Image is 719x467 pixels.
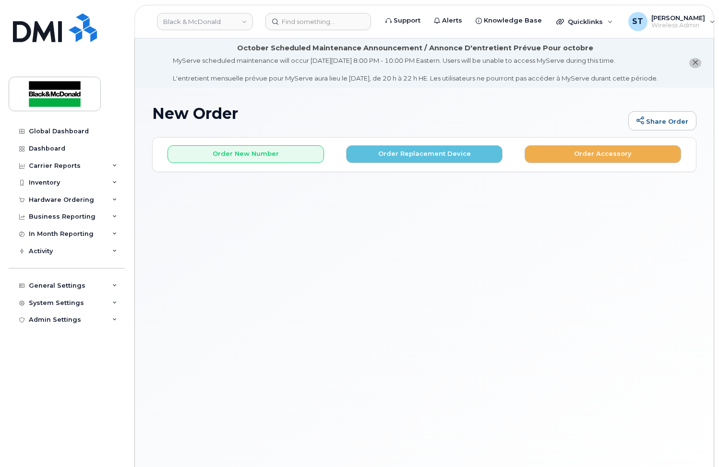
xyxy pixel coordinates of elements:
div: October Scheduled Maintenance Announcement / Annonce D'entretient Prévue Pour octobre [237,43,593,53]
button: Order New Number [168,145,324,163]
button: Order Replacement Device [346,145,503,163]
a: Share Order [628,111,696,130]
h1: New Order [152,105,623,122]
button: close notification [689,58,701,68]
button: Order Accessory [525,145,681,163]
div: MyServe scheduled maintenance will occur [DATE][DATE] 8:00 PM - 10:00 PM Eastern. Users will be u... [173,56,658,83]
